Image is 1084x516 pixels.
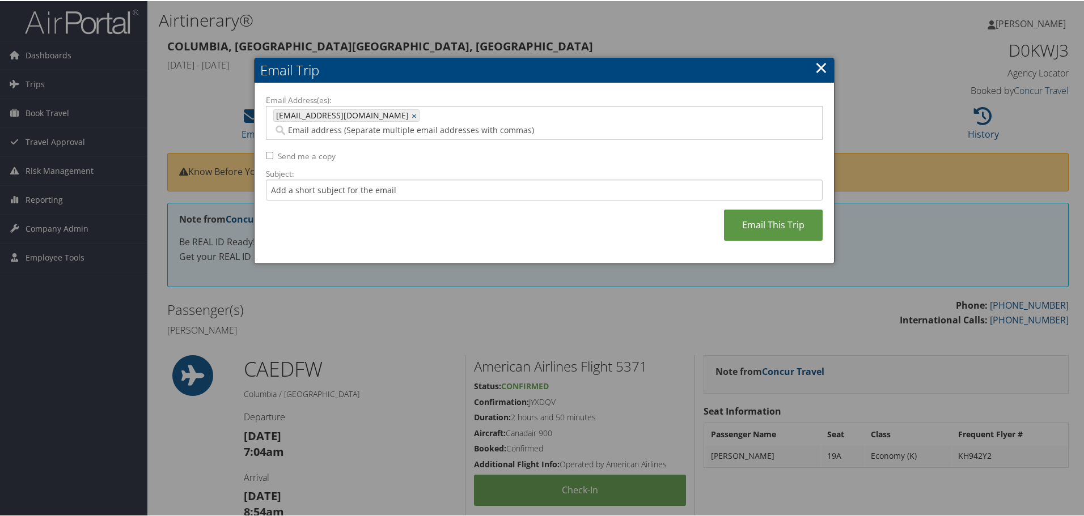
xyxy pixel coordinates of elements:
a: × [815,55,828,78]
label: Email Address(es): [266,93,823,105]
label: Subject: [266,167,823,178]
a: × [412,109,419,120]
span: [EMAIL_ADDRESS][DOMAIN_NAME] [274,109,409,120]
input: Email address (Separate multiple email addresses with commas) [273,123,698,135]
input: Add a short subject for the email [266,178,823,199]
label: Send me a copy [278,150,336,161]
a: Email This Trip [724,208,823,240]
h2: Email Trip [255,57,834,82]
